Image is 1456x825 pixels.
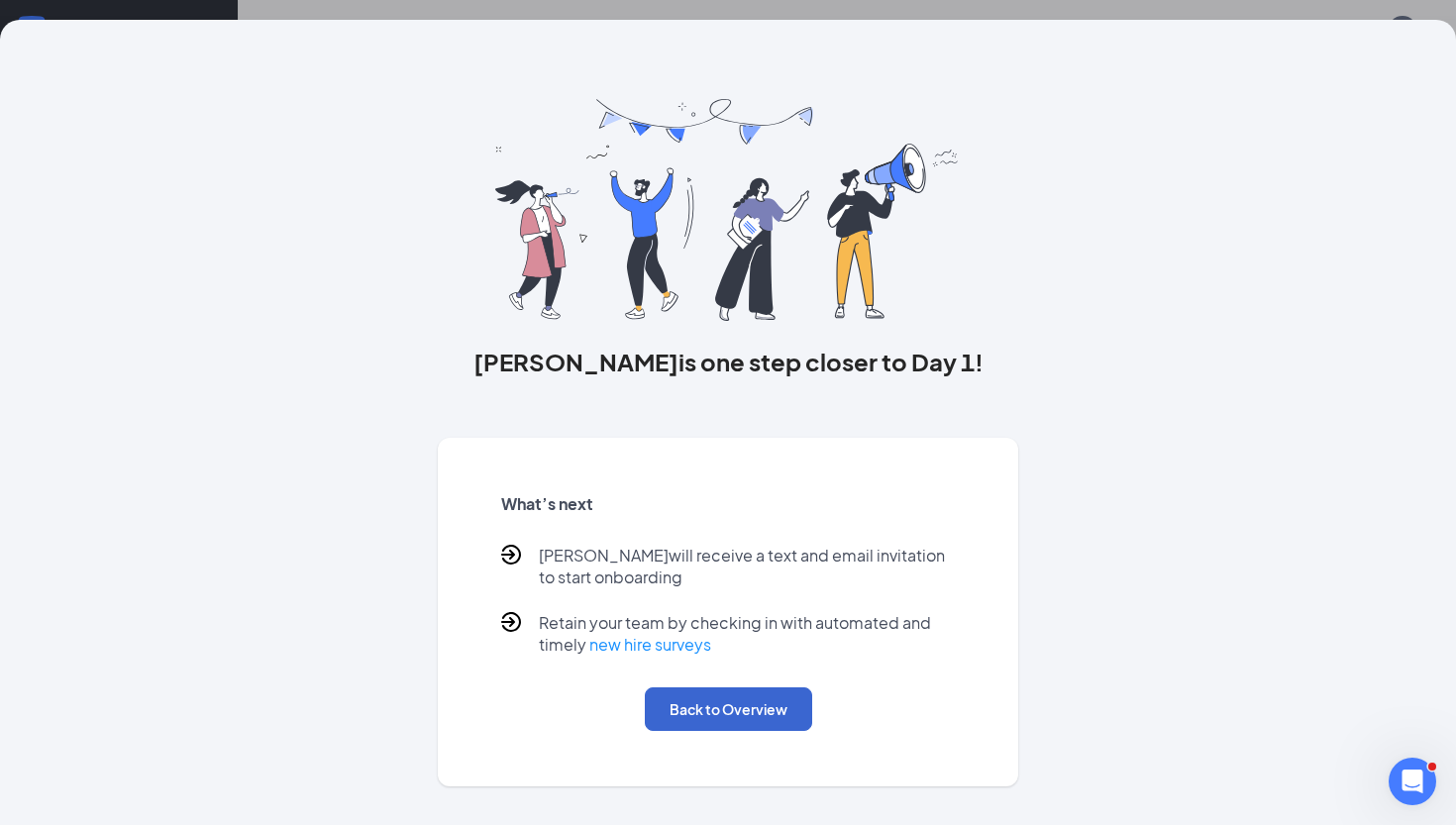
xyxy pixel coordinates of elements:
a: new hire surveys [589,634,711,655]
h5: What’s next [501,493,956,515]
button: Back to Overview [645,687,812,731]
iframe: Intercom live chat [1389,758,1436,805]
h3: [PERSON_NAME] is one step closer to Day 1! [438,345,1019,378]
img: you are all set [495,99,960,321]
p: [PERSON_NAME] will receive a text and email invitation to start onboarding [539,545,956,588]
p: Retain your team by checking in with automated and timely [539,612,956,656]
